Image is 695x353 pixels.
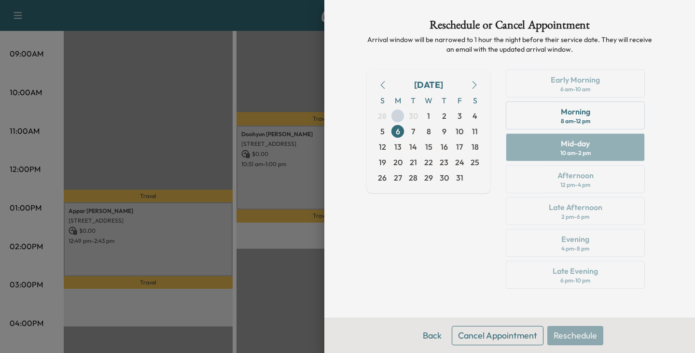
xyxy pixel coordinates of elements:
[452,326,543,345] button: Cancel Appointment
[458,110,462,122] span: 3
[425,141,432,153] span: 15
[456,141,463,153] span: 17
[379,141,386,153] span: 12
[440,156,448,168] span: 23
[367,35,653,54] p: Arrival window will be narrowed to 1 hour the night before their service date. They will receive ...
[441,141,448,153] span: 16
[472,141,479,153] span: 18
[393,110,402,122] span: 29
[442,110,446,122] span: 2
[380,126,385,137] span: 5
[442,126,446,137] span: 9
[378,110,387,122] span: 28
[394,172,402,184] span: 27
[378,172,387,184] span: 26
[471,156,479,168] span: 25
[424,156,433,168] span: 22
[409,110,418,122] span: 30
[414,78,443,92] div: [DATE]
[367,19,653,35] h1: Reschedule or Cancel Appointment
[396,126,400,137] span: 6
[561,106,590,117] div: Morning
[427,126,431,137] span: 8
[410,156,417,168] span: 21
[473,110,477,122] span: 4
[561,117,590,125] div: 8 am - 12 pm
[424,172,433,184] span: 29
[436,93,452,108] span: T
[440,172,449,184] span: 30
[393,156,403,168] span: 20
[409,172,417,184] span: 28
[427,110,430,122] span: 1
[452,93,467,108] span: F
[411,126,415,137] span: 7
[405,93,421,108] span: T
[417,326,448,345] button: Back
[390,93,405,108] span: M
[421,93,436,108] span: W
[409,141,417,153] span: 14
[455,156,464,168] span: 24
[375,93,390,108] span: S
[394,141,402,153] span: 13
[456,172,463,184] span: 31
[472,126,478,137] span: 11
[379,156,386,168] span: 19
[467,93,483,108] span: S
[456,126,463,137] span: 10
